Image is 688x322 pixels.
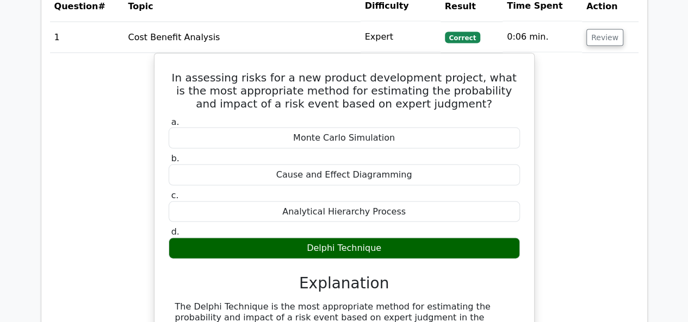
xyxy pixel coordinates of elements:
div: Monte Carlo Simulation [169,128,520,149]
h5: In assessing risks for a new product development project, what is the most appropriate method for... [168,71,521,110]
div: Delphi Technique [169,238,520,259]
td: Cost Benefit Analysis [124,22,361,53]
span: a. [171,117,179,127]
span: d. [171,226,179,237]
button: Review [586,29,623,46]
td: Expert [361,22,441,53]
div: Analytical Hierarchy Process [169,201,520,223]
td: 1 [50,22,124,53]
span: b. [171,153,179,163]
span: Correct [445,32,480,43]
h3: Explanation [175,274,513,293]
span: c. [171,190,179,200]
td: 0:06 min. [503,22,582,53]
span: Question [54,1,98,11]
div: Cause and Effect Diagramming [169,165,520,186]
